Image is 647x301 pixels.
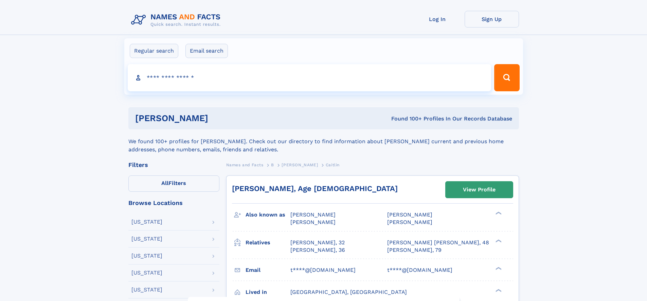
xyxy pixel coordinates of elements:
span: [PERSON_NAME] [290,219,336,225]
a: View Profile [446,182,513,198]
div: Browse Locations [128,200,219,206]
span: B [271,163,274,167]
button: Search Button [494,64,519,91]
span: Caitlin [326,163,340,167]
div: We found 100+ profiles for [PERSON_NAME]. Check out our directory to find information about [PERS... [128,129,519,154]
div: Found 100+ Profiles In Our Records Database [300,115,512,123]
div: ❯ [494,211,502,215]
span: [GEOGRAPHIC_DATA], [GEOGRAPHIC_DATA] [290,289,407,295]
a: [PERSON_NAME], Age [DEMOGRAPHIC_DATA] [232,184,398,193]
div: [US_STATE] [131,236,162,242]
h3: Lived in [246,286,290,298]
span: [PERSON_NAME] [290,211,336,218]
a: Names and Facts [226,161,264,169]
a: [PERSON_NAME], 36 [290,246,345,254]
a: B [271,161,274,169]
a: [PERSON_NAME] [PERSON_NAME], 48 [387,239,489,246]
div: [US_STATE] [131,270,162,276]
h3: Relatives [246,237,290,248]
h3: Email [246,264,290,276]
span: [PERSON_NAME] [387,219,432,225]
div: [US_STATE] [131,219,162,225]
div: ❯ [494,239,502,243]
h3: Also known as [246,209,290,221]
h1: [PERSON_NAME] [135,114,300,123]
a: [PERSON_NAME] [282,161,318,169]
img: Logo Names and Facts [128,11,226,29]
span: [PERSON_NAME] [282,163,318,167]
a: [PERSON_NAME], 79 [387,246,442,254]
div: Filters [128,162,219,168]
input: search input [128,64,491,91]
a: [PERSON_NAME], 32 [290,239,345,246]
div: ❯ [494,266,502,270]
div: View Profile [463,182,496,197]
div: [US_STATE] [131,287,162,293]
label: Regular search [130,44,178,58]
a: Log In [410,11,465,27]
div: [US_STATE] [131,253,162,259]
div: ❯ [494,288,502,293]
span: All [161,180,168,186]
label: Filters [128,175,219,192]
span: [PERSON_NAME] [387,211,432,218]
label: Email search [185,44,228,58]
a: Sign Up [465,11,519,27]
